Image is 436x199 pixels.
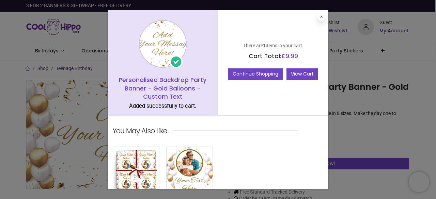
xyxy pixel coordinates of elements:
b: 1 [263,43,266,48]
span: 9.99 [285,52,298,60]
img: image_512 [113,147,159,194]
p: You may also like [113,126,167,136]
img: image_512 [167,147,213,194]
a: View Cart [286,68,318,80]
h5: Cart Total: [223,52,323,61]
button: Continue Shopping [228,68,283,80]
div: Added successfully to cart. [113,102,213,110]
span: £ [281,52,298,60]
img: image_1024 [139,20,187,68]
p: There are items in your cart. [223,43,323,49]
h5: Personalised Backdrop Party Banner - Gold Balloons - Custom Text [113,76,213,101]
